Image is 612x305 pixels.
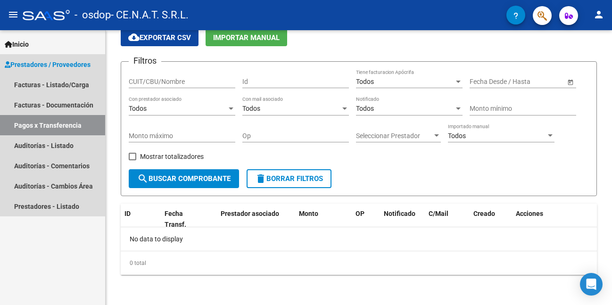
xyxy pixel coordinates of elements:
span: C/Mail [429,210,448,217]
span: Notificado [384,210,415,217]
span: Todos [129,105,147,112]
span: - CE.N.A.T. S.R.L. [111,5,189,25]
mat-icon: menu [8,9,19,20]
div: No data to display [121,227,597,251]
span: Buscar Comprobante [137,174,231,183]
span: ID [124,210,131,217]
span: Monto [299,210,318,217]
datatable-header-cell: OP [352,204,380,235]
div: 0 total [121,251,597,275]
h3: Filtros [129,54,161,67]
span: Todos [242,105,260,112]
datatable-header-cell: Notificado [380,204,425,235]
div: Open Intercom Messenger [580,273,603,296]
span: Todos [356,105,374,112]
datatable-header-cell: ID [121,204,161,235]
mat-icon: person [593,9,604,20]
span: Acciones [516,210,543,217]
button: Importar Manual [206,29,287,46]
button: Exportar CSV [121,29,198,46]
input: Fecha inicio [470,78,504,86]
span: Inicio [5,39,29,49]
span: Borrar Filtros [255,174,323,183]
datatable-header-cell: Fecha Transf. [161,204,203,235]
mat-icon: delete [255,173,266,184]
span: Importar Manual [213,33,280,42]
span: - osdop [74,5,111,25]
span: Prestadores / Proveedores [5,59,91,70]
span: Creado [473,210,495,217]
span: Prestador asociado [221,210,279,217]
span: Fecha Transf. [165,210,186,228]
datatable-header-cell: Acciones [512,204,597,235]
input: Fecha fin [512,78,558,86]
button: Open calendar [565,77,575,87]
datatable-header-cell: C/Mail [425,204,470,235]
datatable-header-cell: Monto [295,204,352,235]
span: OP [356,210,364,217]
span: Todos [356,78,374,85]
span: Todos [448,132,466,140]
span: Exportar CSV [128,33,191,42]
datatable-header-cell: Creado [470,204,512,235]
mat-icon: search [137,173,149,184]
datatable-header-cell: Prestador asociado [217,204,295,235]
button: Borrar Filtros [247,169,331,188]
button: Buscar Comprobante [129,169,239,188]
span: Seleccionar Prestador [356,132,432,140]
mat-icon: cloud_download [128,32,140,43]
span: Mostrar totalizadores [140,151,204,162]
